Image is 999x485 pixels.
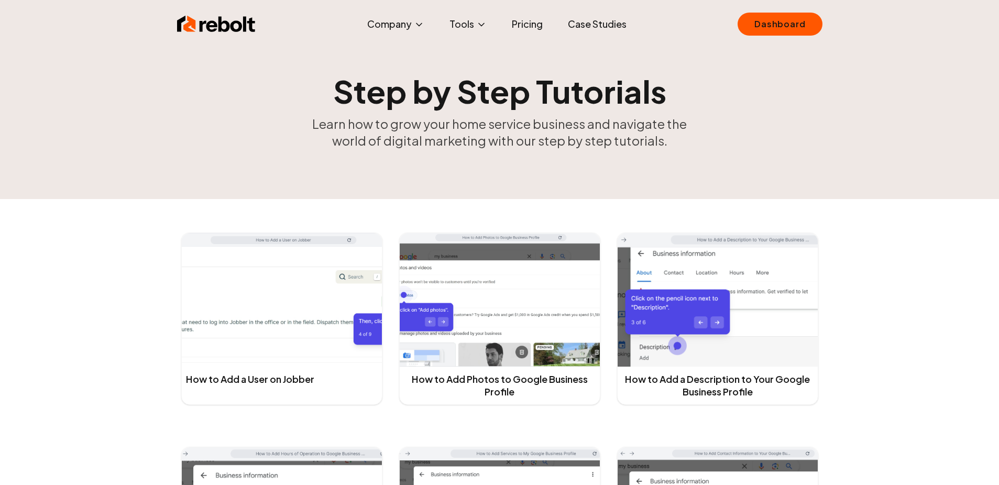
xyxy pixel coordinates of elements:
[359,14,433,35] button: Company
[441,14,495,35] button: Tools
[559,14,635,35] a: Case Studies
[177,14,256,35] img: Rebolt Logo
[503,14,551,35] a: Pricing
[738,13,822,36] a: Dashboard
